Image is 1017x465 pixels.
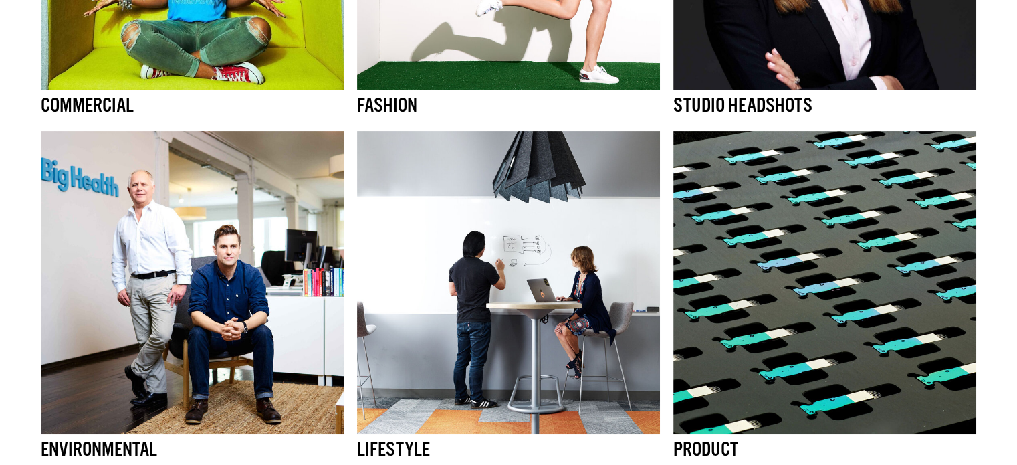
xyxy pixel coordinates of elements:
[41,131,344,434] img: Environmental
[673,131,976,434] img: Product
[41,434,344,464] h3: Environmental
[673,434,976,464] h3: Product
[357,131,660,434] img: Lifestyle
[673,90,976,120] h3: Studio Headshots
[357,90,660,120] h3: Fashion
[357,434,660,464] h3: Lifestyle
[41,90,344,120] h3: Commercial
